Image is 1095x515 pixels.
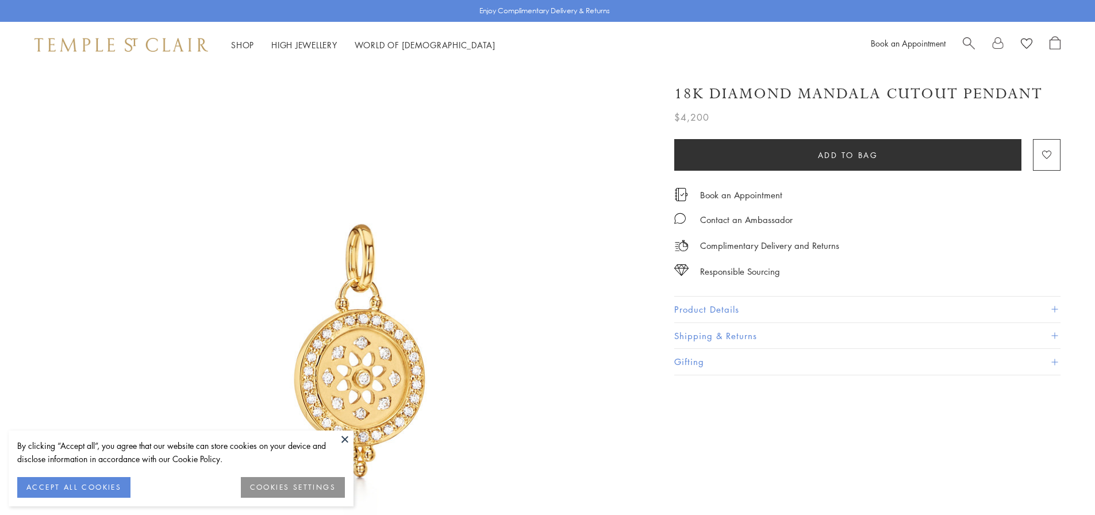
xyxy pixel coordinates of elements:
img: icon_appointment.svg [674,188,688,201]
h1: 18K Diamond Mandala Cutout Pendant [674,84,1043,104]
button: ACCEPT ALL COOKIES [17,477,130,498]
a: Book an Appointment [871,37,946,49]
button: Shipping & Returns [674,323,1061,349]
span: $4,200 [674,110,709,125]
a: Search [963,36,975,53]
div: Responsible Sourcing [700,264,780,279]
img: icon_delivery.svg [674,239,689,253]
p: Enjoy Complimentary Delivery & Returns [479,5,610,17]
button: Gifting [674,349,1061,375]
button: Add to bag [674,139,1021,171]
img: Temple St. Clair [34,38,208,52]
a: Open Shopping Bag [1050,36,1061,53]
a: World of [DEMOGRAPHIC_DATA]World of [DEMOGRAPHIC_DATA] [355,39,495,51]
nav: Main navigation [231,38,495,52]
a: High JewelleryHigh Jewellery [271,39,337,51]
a: Book an Appointment [700,189,782,201]
button: COOKIES SETTINGS [241,477,345,498]
img: icon_sourcing.svg [674,264,689,276]
p: Complimentary Delivery and Returns [700,239,839,253]
img: MessageIcon-01_2.svg [674,213,686,224]
button: Product Details [674,297,1061,322]
div: Contact an Ambassador [700,213,793,227]
a: View Wishlist [1021,36,1032,53]
a: ShopShop [231,39,254,51]
span: Add to bag [818,149,878,162]
div: By clicking “Accept all”, you agree that our website can store cookies on your device and disclos... [17,439,345,466]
